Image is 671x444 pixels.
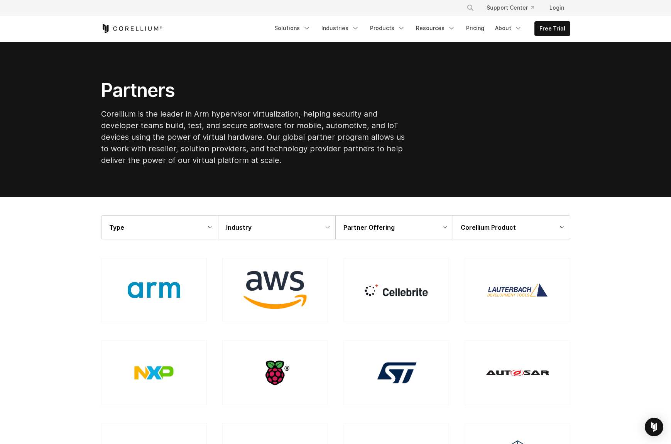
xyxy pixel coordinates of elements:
div: Navigation Menu [270,21,570,36]
img: ARM [128,282,180,298]
img: Cellebrite [365,284,428,296]
img: NXP [122,355,185,391]
a: Autosar [465,341,570,405]
a: ARM [101,258,207,322]
img: Lauterbach [486,282,549,298]
a: ST Microelectronics [343,341,449,405]
strong: Industry [226,224,252,231]
p: Corellium is the leader in Arm hypervisor virtualization, helping security and developer teams bu... [101,108,410,166]
a: Support Center [480,1,540,15]
a: Pricing [461,21,489,35]
a: Industries [317,21,364,35]
a: RaspberryPi [222,341,328,405]
div: Open Intercom Messenger [645,418,663,436]
img: RaspberryPi [256,354,294,392]
div: Navigation Menu [457,1,570,15]
button: Search [463,1,477,15]
a: Products [365,21,410,35]
a: NXP [101,341,207,405]
strong: Type [109,224,124,231]
a: Cellebrite [343,258,449,322]
a: Corellium Home [101,24,162,33]
h1: Partners [101,79,410,102]
a: Lauterbach [465,258,570,322]
img: Autosar [486,369,549,376]
strong: Partner Offering [343,224,395,231]
a: Solutions [270,21,315,35]
a: Free Trial [535,22,570,36]
a: Login [543,1,570,15]
strong: Corellium Product [461,224,516,231]
a: About [490,21,527,35]
img: ST Microelectronics [367,354,425,392]
a: Resources [411,21,460,35]
img: AWS [243,271,306,309]
a: AWS [222,258,328,322]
